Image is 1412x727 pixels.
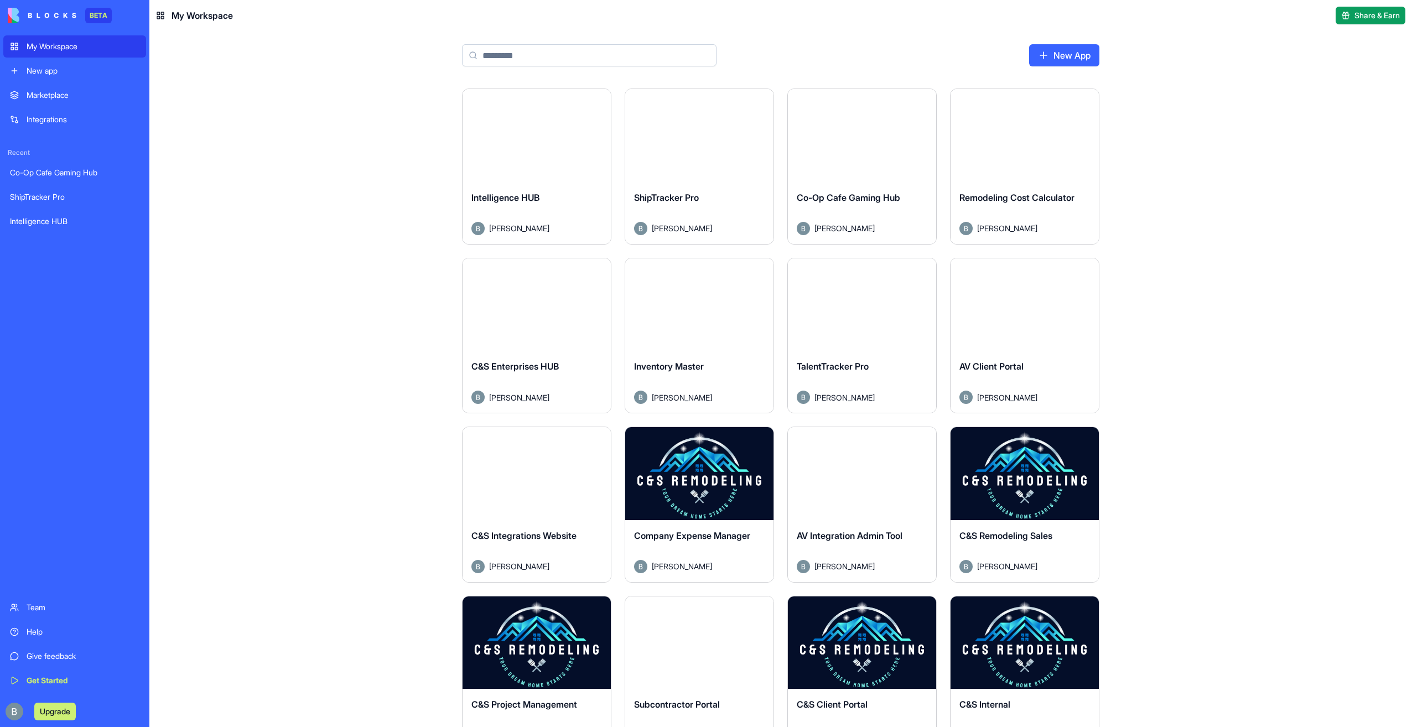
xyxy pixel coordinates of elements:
span: ShipTracker Pro [634,192,699,203]
a: Remodeling Cost CalculatorAvatar[PERSON_NAME] [950,89,1099,245]
span: My Workspace [172,9,233,22]
button: Upgrade [34,703,76,720]
a: Team [3,596,146,619]
span: [PERSON_NAME] [814,392,875,403]
div: Co-Op Cafe Gaming Hub [10,167,139,178]
img: Avatar [959,222,973,235]
div: New app [27,65,139,76]
span: Company Expense Manager [634,530,750,541]
span: [PERSON_NAME] [652,392,712,403]
a: Get Started [3,669,146,692]
span: [PERSON_NAME] [814,222,875,234]
div: My Workspace [27,41,139,52]
div: Intelligence HUB [10,216,139,227]
a: New App [1029,44,1099,66]
span: C&S Integrations Website [471,530,577,541]
a: ShipTracker Pro [3,186,146,208]
a: Company Expense ManagerAvatar[PERSON_NAME] [625,427,774,583]
span: AV Client Portal [959,361,1024,372]
span: [PERSON_NAME] [814,560,875,572]
span: [PERSON_NAME] [977,222,1037,234]
img: Avatar [797,560,810,573]
img: Avatar [634,391,647,404]
a: AV Integration Admin ToolAvatar[PERSON_NAME] [787,427,937,583]
span: [PERSON_NAME] [977,560,1037,572]
div: Integrations [27,114,139,125]
div: Help [27,626,139,637]
div: Marketplace [27,90,139,101]
span: C&S Enterprises HUB [471,361,559,372]
div: Get Started [27,675,139,686]
span: C&S Internal [959,699,1010,710]
img: Avatar [797,391,810,404]
div: Team [27,602,139,613]
a: Inventory MasterAvatar[PERSON_NAME] [625,258,774,414]
a: TalentTracker ProAvatar[PERSON_NAME] [787,258,937,414]
span: [PERSON_NAME] [652,560,712,572]
a: Upgrade [34,705,76,716]
span: [PERSON_NAME] [977,392,1037,403]
span: C&S Client Portal [797,699,868,710]
a: Help [3,621,146,643]
a: C&S Remodeling SalesAvatar[PERSON_NAME] [950,427,1099,583]
a: Give feedback [3,645,146,667]
span: C&S Project Management [471,699,577,710]
img: Avatar [471,222,485,235]
span: [PERSON_NAME] [489,560,549,572]
a: C&S Enterprises HUBAvatar[PERSON_NAME] [462,258,611,414]
a: AV Client PortalAvatar[PERSON_NAME] [950,258,1099,414]
span: Subcontractor Portal [634,699,720,710]
div: BETA [85,8,112,23]
span: TalentTracker Pro [797,361,869,372]
img: Avatar [797,222,810,235]
span: [PERSON_NAME] [489,392,549,403]
img: ACg8ocIug40qN1SCXJiinWdltW7QsPxROn8ZAVDlgOtPD8eQfXIZmw=s96-c [6,703,23,720]
span: Co-Op Cafe Gaming Hub [797,192,900,203]
img: Avatar [471,391,485,404]
a: C&S Integrations WebsiteAvatar[PERSON_NAME] [462,427,611,583]
a: Intelligence HUBAvatar[PERSON_NAME] [462,89,611,245]
img: Avatar [959,391,973,404]
span: Intelligence HUB [471,192,539,203]
img: Avatar [471,560,485,573]
span: Recent [3,148,146,157]
a: Integrations [3,108,146,131]
a: Marketplace [3,84,146,106]
a: My Workspace [3,35,146,58]
div: Give feedback [27,651,139,662]
span: Inventory Master [634,361,704,372]
a: Co-Op Cafe Gaming HubAvatar[PERSON_NAME] [787,89,937,245]
span: [PERSON_NAME] [652,222,712,234]
img: Avatar [959,560,973,573]
a: ShipTracker ProAvatar[PERSON_NAME] [625,89,774,245]
span: [PERSON_NAME] [489,222,549,234]
span: Remodeling Cost Calculator [959,192,1074,203]
a: New app [3,60,146,82]
span: Share & Earn [1354,10,1400,21]
img: logo [8,8,76,23]
span: AV Integration Admin Tool [797,530,902,541]
a: Co-Op Cafe Gaming Hub [3,162,146,184]
a: BETA [8,8,112,23]
div: ShipTracker Pro [10,191,139,202]
button: Share & Earn [1336,7,1405,24]
a: Intelligence HUB [3,210,146,232]
img: Avatar [634,222,647,235]
img: Avatar [634,560,647,573]
span: C&S Remodeling Sales [959,530,1052,541]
